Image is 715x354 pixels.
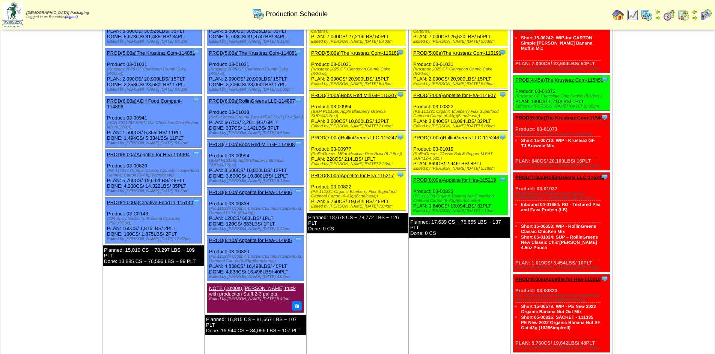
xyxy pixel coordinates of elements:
div: Edited by [PERSON_NAME] [DATE] 6:06pm [107,189,202,193]
div: Product: 03-00994 PLAN: 3,600CS / 10,800LBS / 12PLT DONE: 3,600CS / 10,800LBS / 12PLT [207,139,304,185]
span: Production Schedule [265,10,328,18]
div: Product: 03-CF143 PLAN: 160CS / 1,875LBS / 2PLT DONE: 160CS / 1,875LBS / 2PLT [105,197,202,243]
div: (Krusteaz 2025 GF Cinnamon Crumb Cake (8/20oz)) [311,67,406,76]
div: (PE 111331 Organic Blueberry Flax Superfood Oatmeal Carton (6-43g)(6crtn/case)) [311,190,406,199]
a: PROD(7:00a)Bobs Red Mill GF-114908 [209,142,295,147]
div: (PE 111334 Organic Classic Cinnamon Superfood Oatmeal Carton (6-43g)(6crtn/case)) [107,169,202,178]
img: Tooltip [499,133,506,141]
div: Edited by [PERSON_NAME] [DATE] 6:03pm [107,39,202,44]
div: Edited by [PERSON_NAME] [DATE] 6:11pm [209,39,304,44]
div: Edited by [PERSON_NAME] [DATE] 6:48pm [311,82,406,86]
img: Tooltip [601,275,608,282]
a: NOTE (10:00a) [PERSON_NAME] truck with production Stuff,2-3 pallets [209,285,295,297]
div: Product: 03-01031 PLAN: 2,090CS / 20,900LBS / 15PLT [411,48,508,88]
a: PROD(4:45a)The Krusteaz Com-115450 [515,77,604,83]
a: (logout) [65,15,78,19]
a: PROD(7:00a)RollinGreens LLC-115246 [413,135,499,140]
a: PROD(5:00a)The Krusteaz Com-114882 [107,50,195,56]
div: Edited by [PERSON_NAME] [DATE] 5:05pm [413,82,508,86]
div: (PE 111334 Organic Classic Cinnamon Superfood Oatmeal Carton (6-43g)(6crtn/case)) [209,254,304,263]
img: Tooltip [397,49,404,56]
div: Edited by [PERSON_NAME] [DATE] 5:09pm [413,124,508,128]
img: Tooltip [295,188,302,196]
a: PROD(8:00a)Appetite for Hea-115218 [515,276,601,282]
div: Product: 03-00822 PLAN: 3,840CS / 13,094LBS / 32PLT [411,90,508,130]
div: Edited by [PERSON_NAME] [DATE] 12:52pm [107,237,202,241]
div: Edited by [PERSON_NAME] [DATE] 7:23pm [311,162,406,166]
div: Planned: 17,639 CS ~ 75,655 LBS ~ 137 PLT Done: 0 CS [409,217,510,238]
img: Tooltip [295,97,302,104]
div: Edited by [PERSON_NAME] [DATE] 7:16pm [515,346,610,350]
div: Product: 03-00994 PLAN: 3,600CS / 10,800LBS / 12PLT [309,90,406,130]
div: Edited by [PERSON_NAME] [DATE] 5:03pm [413,39,508,44]
a: PROD(7:00a)RollinGreens LLC-115245 [515,175,604,180]
img: Tooltip [499,49,506,56]
img: calendarinout.gif [677,9,689,21]
div: Edited by [PERSON_NAME] [DATE] 7:13pm [515,266,610,270]
div: (CFI-Spicy Nacho TL Roasted Chickpea (250/0.75oz)) [107,217,202,226]
div: Product: 03-01031 PLAN: 2,090CS / 20,900LBS / 15PLT DONE: 2,358CS / 23,580LBS / 17PLT [105,48,202,94]
div: (ACH 2011762 KEEN Oat Chocolate Chip Protein Mix (6/270g)) [107,121,202,130]
div: Edited by [PERSON_NAME] [DATE] 6:03pm [107,87,202,92]
a: PROD(5:00a)The Krusteaz Com-115190 [413,50,501,56]
div: Product: 03-00822 PLAN: 5,760CS / 19,642LBS / 48PLT [309,170,406,211]
img: arrowleft.gif [655,9,661,15]
div: (RollinGreens MEat Mexican Rice Bowl (6-2.5oz)) [311,152,406,156]
div: Edited by [PERSON_NAME] [DATE] 7:10pm [413,209,508,213]
div: (PE 110334 Organic Classic Cinnamon Superfood Oatmeal BULK (60-43g)) [209,206,304,215]
a: Inbound 04-01684: RG - Textured Pea and Fava Protein (LB) [521,202,601,212]
a: PROD(8:00a)Appetite for Hea-114906 [209,190,292,195]
div: (RollinGreens Ground Taco M'EAT SUP (12-4.5oz)) [209,115,304,119]
div: Edited by [PERSON_NAME] [DATE] 7:04pm [311,204,406,209]
a: PROD(5:00a)The Krusteaz Com-114883 [209,50,297,56]
a: PROD(5:00a)The Krusteaz Com-115189 [311,50,399,56]
img: Tooltip [295,140,302,148]
img: Tooltip [499,176,506,183]
div: Product: 03-01073 PLAN: 840CS / 20,160LBS / 16PLT [513,113,610,170]
img: Tooltip [397,91,404,99]
img: Tooltip [295,49,302,56]
a: PROD(7:00a)Appetite for Hea-114907 [413,93,496,98]
img: arrowright.gif [655,15,661,21]
img: calendarprod.gif [252,8,264,20]
div: (RollinGreens Plant Protein Classic CHIC'[PERSON_NAME] SUP (12-4.5oz) ) [515,191,610,200]
a: PROD(7:00a)RollinGreens LLC-115247 [311,135,397,140]
a: PROD(8:00a)Appetite for Hea-114904 [107,152,190,157]
img: arrowright.gif [692,15,698,21]
div: Product: 03-01031 PLAN: 2,090CS / 20,900LBS / 15PLT [309,48,406,88]
div: Edited by [PERSON_NAME] [DATE] 6:40pm [311,39,406,44]
div: Edited by [PERSON_NAME] [DATE] 6:04pm [107,141,202,145]
div: Product: 03-00823 PLAN: 3,840CS / 13,094LBS / 32PLT [411,175,508,215]
span: [DEMOGRAPHIC_DATA] Packaging [26,11,89,15]
div: Product: 03-00838 PLAN: 120CS / 683LBS / 1PLT DONE: 120CS / 683LBS / 1PLT [207,187,304,233]
div: (Krusteaz 2025 GF Cinnamon Crumb Cake (8/20oz)) [413,67,508,76]
img: Tooltip [295,236,302,243]
div: Planned: 18,678 CS ~ 78,772 LBS ~ 126 PLT Done: 0 CS [307,213,408,233]
div: Edited by [PERSON_NAME] [DATE] 7:11pm [515,66,610,71]
div: (Krusteaz GF Chocolate Chip Cookie (8/18oz) ) [515,94,610,99]
a: PROD(5:00a)The Krusteaz Com-115407 [515,115,606,121]
a: PROD(8:10a)Appetite for Hea-114905 [209,237,292,243]
a: Short 15-00242: WIP-for CARTON Simple [PERSON_NAME] Banana Muffin Mix [521,35,592,51]
a: PROD(7:00a)Bobs Red Mill GF-115207 [311,93,397,98]
a: PROD(6:00a)RollinGreens LLC-114897 [209,98,295,104]
div: Edited by [PERSON_NAME] [DATE] 5:42pm [209,297,300,301]
img: line_graph.gif [626,9,638,21]
img: calendarblend.gif [663,9,675,21]
a: Short 05-00825: SACHET - 111335 PE New 2022 Organic Banana Nut SF Oat 43g (10286imp/roll) [521,315,600,330]
img: calendarprod.gif [641,9,653,21]
img: Tooltip [193,97,200,104]
div: Product: 03-00977 PLAN: 228CS / 214LBS / 1PLT [309,133,406,168]
div: Product: 03-01031 PLAN: 2,090CS / 20,900LBS / 15PLT DONE: 2,306CS / 23,060LBS / 17PLT [207,48,304,94]
div: Product: 03-01072 PLAN: 190CS / 1,710LBS / 1PLT [513,75,610,111]
div: (PE 111331 Organic Blueberry Flax Superfood Oatmeal Carton (6-43g)(6crtn/case)) [413,109,508,118]
div: Planned: 16,815 CS ~ 81,667 LBS ~ 107 PLT Done: 16,944 CS ~ 84,056 LBS ~ 107 PLT [205,315,306,335]
div: (PE 111335 Organic Banana Nut Superfood Oatmeal Carton (6-43g)(6crtn/case)) [413,194,508,203]
a: PROD(6:00a)ACH Food Compani-114896 [107,98,182,109]
div: Product: 03-00820 PLAN: 4,838CS / 16,498LBS / 40PLT DONE: 4,838CS / 16,498LBS / 40PLT [207,235,304,281]
div: (RollinGreens Classic Salt & Pepper M'EAT SUP(12-4.5oz)) [413,152,508,161]
div: Product: 03-00823 PLAN: 5,760CS / 19,642LBS / 48PLT [513,274,610,352]
div: Product: 03-01019 PLAN: 869CS / 2,946LBS / 8PLT [411,133,508,173]
img: Tooltip [193,49,200,56]
div: Edited by [PERSON_NAME] [DATE] 2:12pm [515,164,610,168]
